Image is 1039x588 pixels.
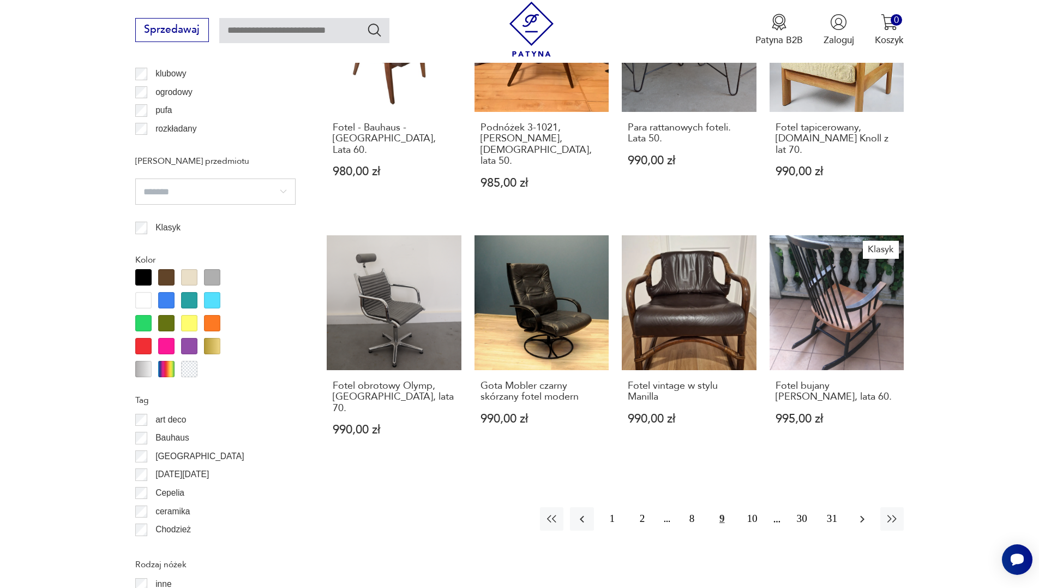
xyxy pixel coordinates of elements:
[135,26,209,35] a: Sprzedawaj
[755,34,803,46] p: Patyna B2B
[630,507,654,531] button: 2
[776,413,898,425] p: 995,00 zł
[333,122,455,156] h3: Fotel - Bauhaus - [GEOGRAPHIC_DATA], Lata 60.
[135,393,296,407] p: Tag
[776,166,898,177] p: 990,00 zł
[504,2,559,57] img: Patyna - sklep z meblami i dekoracjami vintage
[333,166,455,177] p: 980,00 zł
[824,14,854,46] button: Zaloguj
[680,507,704,531] button: 8
[622,235,756,461] a: Fotel vintage w stylu ManillaFotel vintage w stylu Manilla990,00 zł
[771,14,788,31] img: Ikona medalu
[755,14,803,46] a: Ikona medaluPatyna B2B
[481,122,603,167] h3: Podnóżek 3-1021, [PERSON_NAME], [DEMOGRAPHIC_DATA], lata 50.
[481,177,603,189] p: 985,00 zł
[135,253,296,267] p: Kolor
[155,85,193,99] p: ogrodowy
[1002,544,1032,575] iframe: Smartsupp widget button
[135,18,209,42] button: Sprzedawaj
[776,122,898,156] h3: Fotel tapicerowany, [DOMAIN_NAME] Knoll z lat 70.
[628,381,750,403] h3: Fotel vintage w stylu Manilla
[155,122,196,136] p: rozkładany
[820,507,844,531] button: 31
[135,557,296,572] p: Rodzaj nóżek
[776,381,898,403] h3: Fotel bujany [PERSON_NAME], lata 60.
[824,34,854,46] p: Zaloguj
[891,14,902,26] div: 0
[628,122,750,145] h3: Para rattanowych foteli. Lata 50.
[875,14,904,46] button: 0Koszyk
[628,413,750,425] p: 990,00 zł
[830,14,847,31] img: Ikonka użytkownika
[875,34,904,46] p: Koszyk
[790,507,814,531] button: 30
[367,22,382,38] button: Szukaj
[740,507,764,531] button: 10
[155,67,186,81] p: klubowy
[155,467,209,482] p: [DATE][DATE]
[600,507,624,531] button: 1
[155,541,188,555] p: Ćmielów
[155,413,186,427] p: art deco
[155,522,191,537] p: Chodzież
[155,504,190,519] p: ceramika
[481,413,603,425] p: 990,00 zł
[155,221,181,235] p: Klasyk
[710,507,734,531] button: 9
[327,235,461,461] a: Fotel obrotowy Olymp, Niemcy, lata 70.Fotel obrotowy Olymp, [GEOGRAPHIC_DATA], lata 70.990,00 zł
[135,154,296,168] p: [PERSON_NAME] przedmiotu
[628,155,750,167] p: 990,00 zł
[155,486,184,500] p: Cepelia
[333,381,455,414] h3: Fotel obrotowy Olymp, [GEOGRAPHIC_DATA], lata 70.
[481,381,603,403] h3: Gota Mobler czarny skórzany fotel modern
[155,431,189,445] p: Bauhaus
[475,235,609,461] a: Gota Mobler czarny skórzany fotel modernGota Mobler czarny skórzany fotel modern990,00 zł
[333,424,455,436] p: 990,00 zł
[770,235,904,461] a: KlasykFotel bujany Ilmara Tapiovaary, lata 60.Fotel bujany [PERSON_NAME], lata 60.995,00 zł
[155,103,172,117] p: pufa
[881,14,898,31] img: Ikona koszyka
[755,14,803,46] button: Patyna B2B
[155,449,244,464] p: [GEOGRAPHIC_DATA]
